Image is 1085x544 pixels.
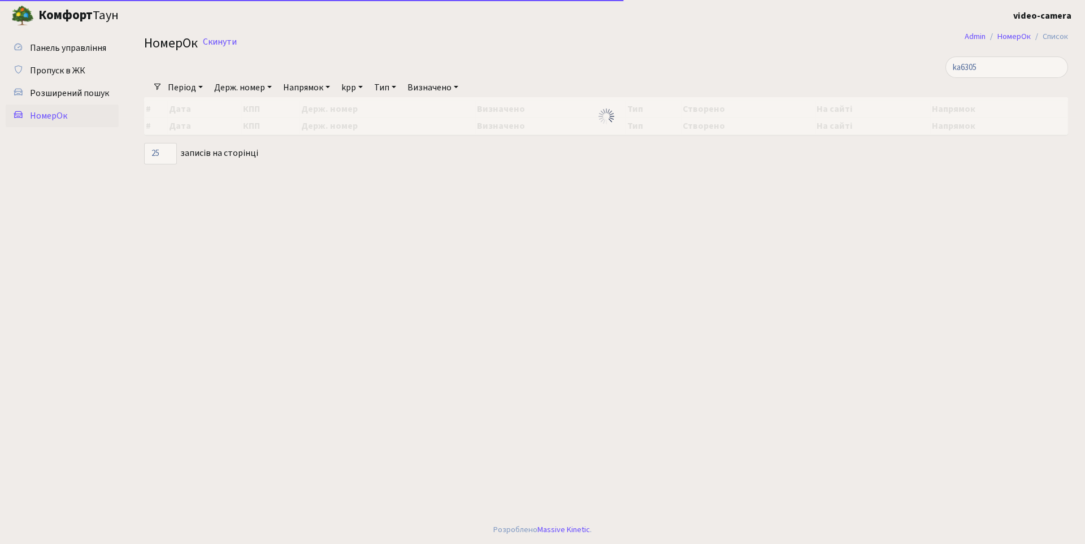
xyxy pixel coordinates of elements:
a: Пропуск в ЖК [6,59,119,82]
a: Панель управління [6,37,119,59]
a: Скинути [203,37,237,47]
div: Розроблено . [493,524,592,536]
a: kpp [337,78,367,97]
a: Держ. номер [210,78,276,97]
select: записів на сторінці [144,143,177,164]
span: Таун [38,6,119,25]
input: Пошук... [945,56,1068,78]
a: Напрямок [279,78,335,97]
b: Комфорт [38,6,93,24]
label: записів на сторінці [144,143,258,164]
nav: breadcrumb [948,25,1085,49]
li: Список [1031,31,1068,43]
b: video-camera [1013,10,1071,22]
img: Обробка... [597,107,615,125]
a: Розширений пошук [6,82,119,105]
span: НомерОк [144,33,198,53]
a: Визначено [403,78,463,97]
a: НомерОк [6,105,119,127]
span: Розширений пошук [30,87,109,99]
a: video-camera [1013,9,1071,23]
a: Admin [965,31,986,42]
span: НомерОк [30,110,67,122]
a: Тип [370,78,401,97]
a: Період [163,78,207,97]
span: Пропуск в ЖК [30,64,85,77]
a: НомерОк [997,31,1031,42]
img: logo.png [11,5,34,27]
a: Massive Kinetic [537,524,590,536]
button: Переключити навігацію [141,6,170,25]
span: Панель управління [30,42,106,54]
